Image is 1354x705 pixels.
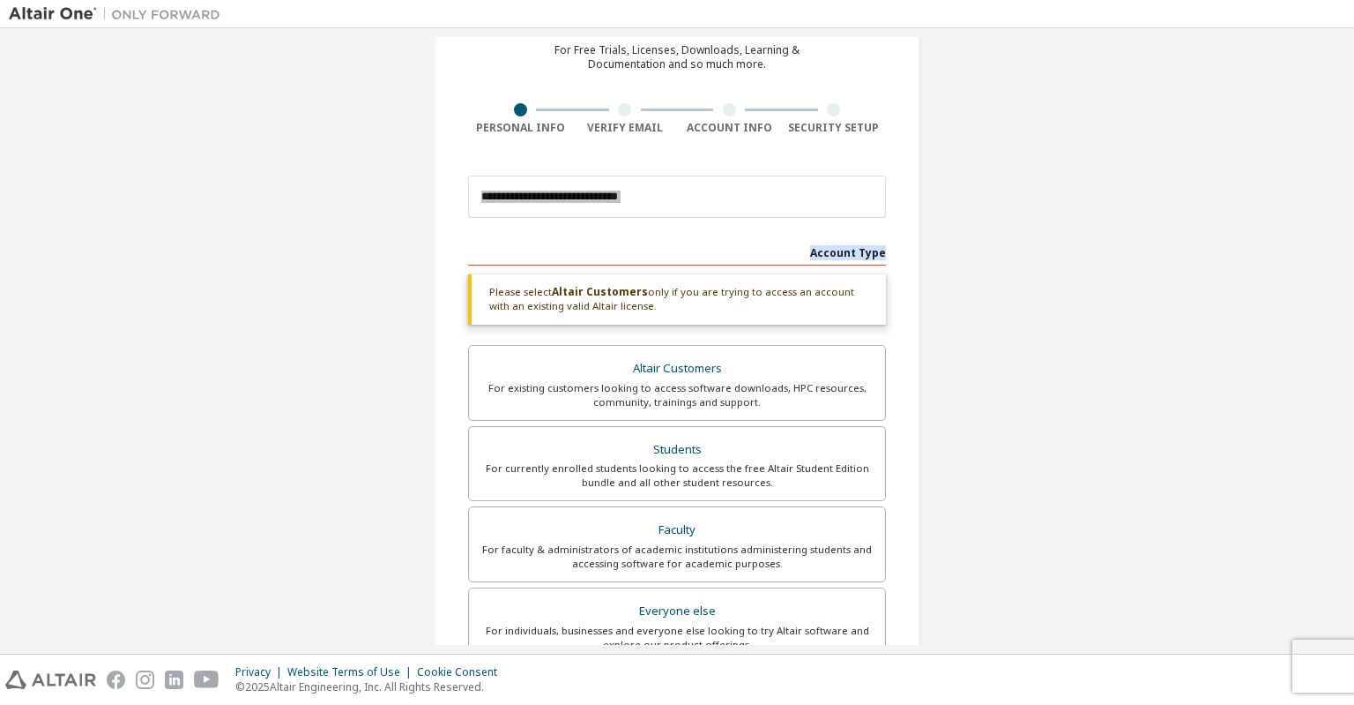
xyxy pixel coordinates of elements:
[235,665,287,679] div: Privacy
[480,356,874,381] div: Altair Customers
[677,121,782,135] div: Account Info
[417,665,508,679] div: Cookie Consent
[107,671,125,689] img: facebook.svg
[165,671,183,689] img: linkedin.svg
[552,284,648,299] b: Altair Customers
[480,381,874,409] div: For existing customers looking to access software downloads, HPC resources, community, trainings ...
[9,5,229,23] img: Altair One
[480,543,874,571] div: For faculty & administrators of academic institutions administering students and accessing softwa...
[782,121,887,135] div: Security Setup
[194,671,219,689] img: youtube.svg
[480,624,874,652] div: For individuals, businesses and everyone else looking to try Altair software and explore our prod...
[468,121,573,135] div: Personal Info
[573,121,678,135] div: Verify Email
[554,43,800,71] div: For Free Trials, Licenses, Downloads, Learning & Documentation and so much more.
[480,438,874,462] div: Students
[480,518,874,543] div: Faculty
[480,599,874,624] div: Everyone else
[468,274,886,325] div: Please select only if you are trying to access an account with an existing valid Altair license.
[136,671,154,689] img: instagram.svg
[5,671,96,689] img: altair_logo.svg
[287,665,417,679] div: Website Terms of Use
[235,679,508,694] p: © 2025 Altair Engineering, Inc. All Rights Reserved.
[480,461,874,490] div: For currently enrolled students looking to access the free Altair Student Edition bundle and all ...
[468,237,886,266] div: Account Type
